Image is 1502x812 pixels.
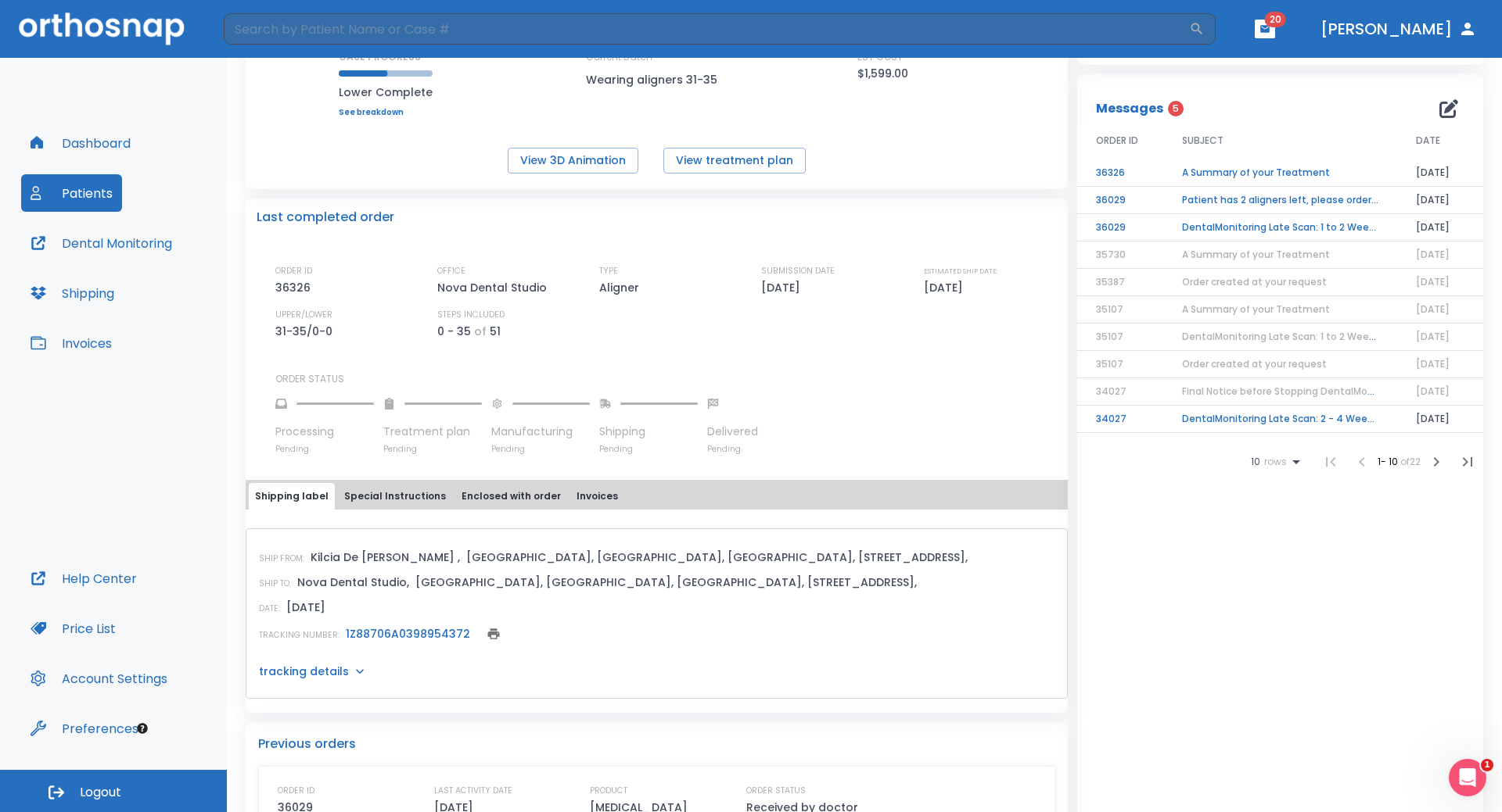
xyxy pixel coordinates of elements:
[1378,455,1400,468] span: 1 - 10
[259,664,349,679] p: tracking details
[21,610,125,647] button: Price List
[1314,15,1483,43] button: [PERSON_NAME]
[1077,159,1163,187] td: 36326
[599,278,645,297] p: Aligner
[259,602,280,616] p: DATE:
[1182,302,1330,316] span: A Summary of your Treatment
[275,443,374,455] p: Pending
[1077,187,1163,214] td: 36029
[437,278,552,297] p: Nova Dental Studio
[1096,357,1123,370] span: 35107
[663,148,806,173] button: View treatment plan
[1397,159,1483,187] td: [DATE]
[224,13,1189,45] input: Search by Patient Name or Case #
[437,322,471,341] p: 0 - 35
[275,264,312,278] p: ORDER ID
[1182,385,1405,398] span: Final Notice before Stopping DentalMonitoring
[1397,214,1483,241] td: [DATE]
[346,626,470,642] a: 1Z88706A0398954372
[339,108,433,117] a: See breakdown
[1397,187,1483,214] td: [DATE]
[490,322,501,341] p: 51
[383,443,482,455] p: Pending
[437,308,505,322] p: STEPS INCLUDED
[1260,456,1287,467] span: rows
[258,735,1055,753] p: Previous orders
[599,424,698,440] p: Shipping
[286,598,325,617] p: [DATE]
[278,784,314,798] p: ORDER ID
[1182,134,1224,148] span: SUBJECT
[135,721,149,735] div: Tooltip anchor
[857,64,908,83] p: $1,599.00
[339,83,433,102] p: Lower Complete
[1400,455,1421,468] span: of 22
[249,483,335,510] button: Shipping label
[275,322,338,341] p: 31-35/0-0
[1397,406,1483,433] td: [DATE]
[707,424,758,440] p: Delivered
[275,424,374,440] p: Processing
[1163,187,1397,214] td: Patient has 2 aligners left, please order next set!
[1416,134,1440,148] span: DATE
[19,13,185,45] img: Orthosnap
[1416,275,1450,288] span: [DATE]
[80,784,121,801] span: Logout
[466,548,968,567] p: [GEOGRAPHIC_DATA], [GEOGRAPHIC_DATA], [GEOGRAPHIC_DATA], [STREET_ADDRESS],
[21,324,121,362] button: Invoices
[1163,214,1397,241] td: DentalMonitoring Late Scan: 1 to 2 Weeks Notification
[1096,134,1138,148] span: ORDER ID
[1163,159,1397,187] td: A Summary of your Treatment
[21,174,122,212] a: Patients
[924,264,997,278] p: ESTIMATED SHIP DATE
[21,224,181,262] button: Dental Monitoring
[1182,330,1439,343] span: DentalMonitoring Late Scan: 1 to 2 Weeks Notification
[1163,406,1397,433] td: DentalMonitoring Late Scan: 2 - 4 Weeks Notification
[483,623,505,645] button: print
[21,710,148,747] button: Preferences
[297,573,409,592] p: Nova Dental Studio,
[491,443,590,455] p: Pending
[1481,759,1493,771] span: 1
[586,70,727,89] p: Wearing aligners 31-35
[707,443,758,455] p: Pending
[1416,357,1450,370] span: [DATE]
[415,573,917,592] p: [GEOGRAPHIC_DATA], [GEOGRAPHIC_DATA], [GEOGRAPHIC_DATA], [STREET_ADDRESS],
[311,548,460,567] p: Kilcia De [PERSON_NAME] ,
[1096,330,1123,343] span: 35107
[474,322,487,341] p: of
[1077,214,1163,241] td: 36029
[259,577,291,591] p: SHIP TO:
[599,264,618,278] p: TYPE
[1416,302,1450,316] span: [DATE]
[21,124,140,162] button: Dashboard
[21,274,124,312] button: Shipping
[338,483,452,510] button: Special Instructions
[1096,385,1126,398] span: 34027
[1182,248,1330,261] span: A Summary of your Treatment
[1096,302,1123,316] span: 35107
[1182,275,1327,288] span: Order created at your request
[455,483,567,510] button: Enclosed with order
[746,784,806,798] p: ORDER STATUS
[1416,248,1450,261] span: [DATE]
[1416,385,1450,398] span: [DATE]
[761,264,835,278] p: SUBMISSION DATE
[570,483,624,510] button: Invoices
[1168,101,1184,116] span: 5
[21,660,177,697] button: Account Settings
[383,424,482,440] p: Treatment plan
[1096,248,1126,261] span: 35730
[590,784,627,798] p: PRODUCT
[491,424,590,440] p: Manufacturing
[249,483,1065,510] div: tabs
[21,560,146,597] button: Help Center
[1251,456,1260,467] span: 10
